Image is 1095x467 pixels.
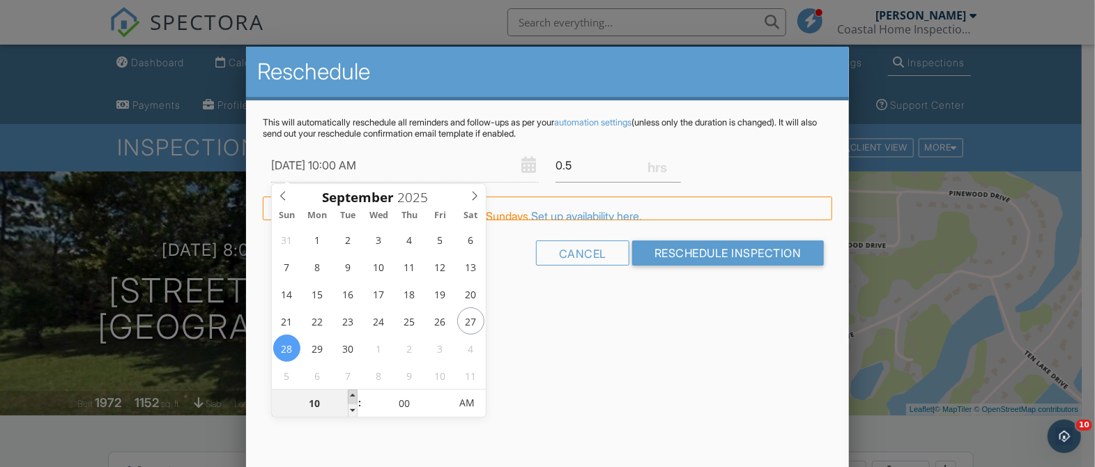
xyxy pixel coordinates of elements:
[273,307,300,335] span: September 21, 2025
[257,58,837,86] h2: Reschedule
[273,280,300,307] span: September 14, 2025
[363,211,394,220] span: Wed
[304,335,331,362] span: September 29, 2025
[424,211,455,220] span: Fri
[427,253,454,280] span: September 12, 2025
[396,253,423,280] span: September 11, 2025
[536,240,629,266] div: Cancel
[273,362,300,389] span: October 5, 2025
[457,280,484,307] span: September 20, 2025
[365,362,392,389] span: October 8, 2025
[365,280,392,307] span: September 17, 2025
[303,211,333,220] span: Mon
[396,335,423,362] span: October 2, 2025
[335,226,362,253] span: September 2, 2025
[427,226,454,253] span: September 5, 2025
[365,307,392,335] span: September 24, 2025
[263,117,832,139] p: This will automatically reschedule all reminders and follow-ups as per your (unless only the dura...
[554,117,631,128] a: automation settings
[396,280,423,307] span: September 18, 2025
[273,253,300,280] span: September 7, 2025
[272,390,358,418] input: Scroll to increment
[365,335,392,362] span: October 1, 2025
[394,211,424,220] span: Thu
[1048,420,1081,453] iframe: Intercom live chat
[457,335,484,362] span: October 4, 2025
[365,226,392,253] span: September 3, 2025
[396,362,423,389] span: October 9, 2025
[427,335,454,362] span: October 3, 2025
[427,307,454,335] span: September 26, 2025
[335,307,362,335] span: September 23, 2025
[273,226,300,253] span: August 31, 2025
[304,226,331,253] span: September 1, 2025
[396,226,423,253] span: September 4, 2025
[447,389,486,417] span: Click to toggle
[531,209,642,223] a: Set up availability here.
[335,280,362,307] span: September 16, 2025
[335,335,362,362] span: September 30, 2025
[272,211,303,220] span: Sun
[1076,420,1092,431] span: 10
[632,240,824,266] input: Reschedule Inspection
[335,362,362,389] span: October 7, 2025
[335,253,362,280] span: September 9, 2025
[304,362,331,389] span: October 6, 2025
[427,362,454,389] span: October 10, 2025
[362,390,447,418] input: Scroll to increment
[273,335,300,362] span: September 28, 2025
[457,362,484,389] span: October 11, 2025
[457,307,484,335] span: September 27, 2025
[304,280,331,307] span: September 15, 2025
[365,253,392,280] span: September 10, 2025
[396,307,423,335] span: September 25, 2025
[304,307,331,335] span: September 22, 2025
[455,211,486,220] span: Sat
[358,389,362,417] span: :
[322,191,394,204] span: Scroll to increment
[427,280,454,307] span: September 19, 2025
[457,226,484,253] span: September 6, 2025
[394,188,440,206] input: Scroll to increment
[263,197,832,220] div: FYI: [PERSON_NAME] is not scheduled on Sundays.
[333,211,364,220] span: Tue
[304,253,331,280] span: September 8, 2025
[457,253,484,280] span: September 13, 2025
